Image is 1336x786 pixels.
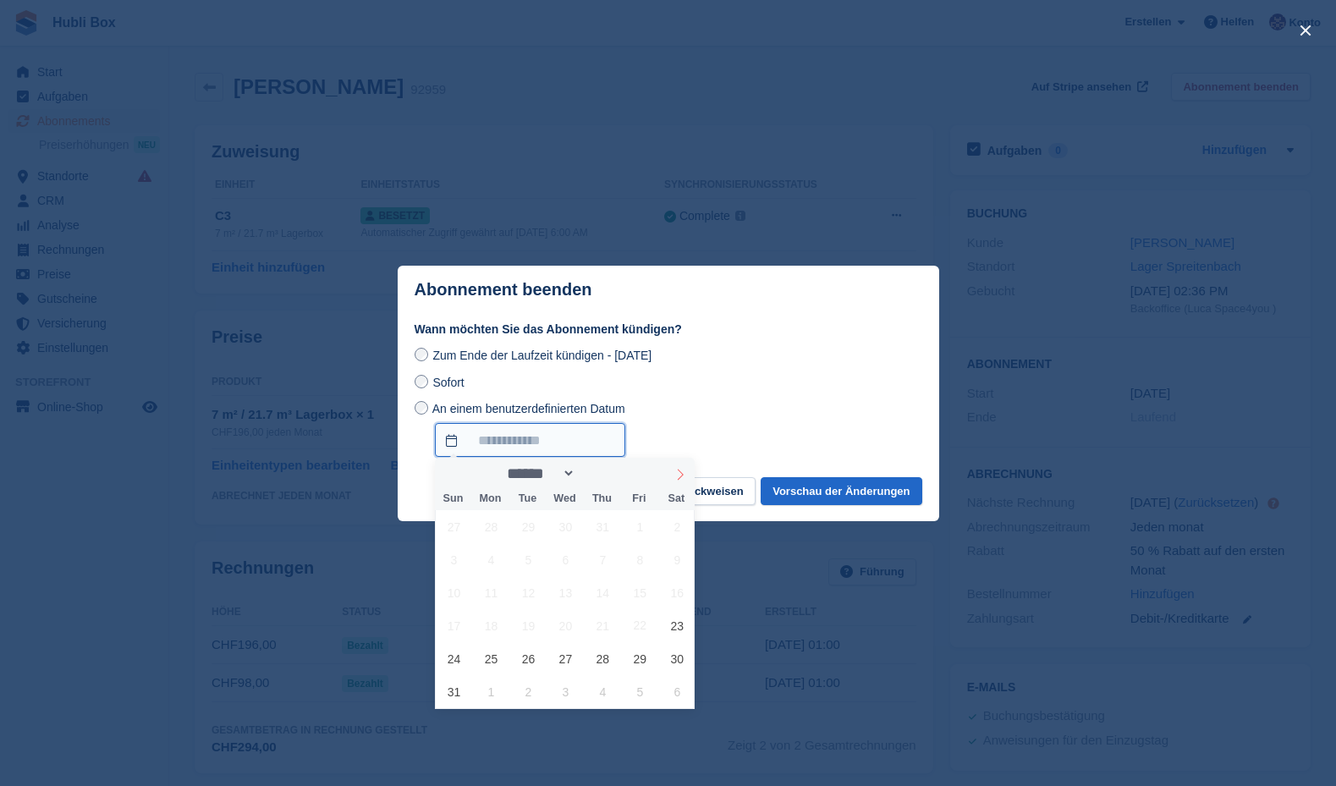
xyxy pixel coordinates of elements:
[549,510,582,543] span: July 30, 2025
[624,609,657,642] span: August 22, 2025
[624,543,657,576] span: August 8, 2025
[661,576,694,609] span: August 16, 2025
[661,642,694,675] span: August 30, 2025
[415,321,922,338] label: Wann möchten Sie das Abonnement kündigen?
[586,609,619,642] span: August 21, 2025
[549,642,582,675] span: August 27, 2025
[549,576,582,609] span: August 13, 2025
[432,376,464,389] span: Sofort
[658,477,756,505] button: Zurückweisen
[661,609,694,642] span: August 23, 2025
[624,510,657,543] span: August 1, 2025
[583,493,620,504] span: Thu
[586,675,619,708] span: September 4, 2025
[657,493,695,504] span: Sat
[586,642,619,675] span: August 28, 2025
[586,510,619,543] span: July 31, 2025
[435,423,625,457] input: An einem benutzerdefinierten Datum
[509,493,546,504] span: Tue
[661,543,694,576] span: August 9, 2025
[512,576,545,609] span: August 12, 2025
[415,280,592,300] p: Abonnement beenden
[512,543,545,576] span: August 5, 2025
[620,493,657,504] span: Fri
[661,510,694,543] span: August 2, 2025
[475,576,508,609] span: August 11, 2025
[549,675,582,708] span: September 3, 2025
[512,609,545,642] span: August 19, 2025
[432,402,625,415] span: An einem benutzerdefinierten Datum
[471,493,509,504] span: Mon
[512,642,545,675] span: August 26, 2025
[512,510,545,543] span: July 29, 2025
[575,464,629,482] input: Year
[437,510,470,543] span: July 27, 2025
[432,349,652,362] span: Zum Ende der Laufzeit kündigen - [DATE]
[475,642,508,675] span: August 25, 2025
[624,576,657,609] span: August 15, 2025
[761,477,921,505] button: Vorschau der Änderungen
[1292,17,1319,44] button: close
[546,493,583,504] span: Wed
[512,675,545,708] span: September 2, 2025
[475,675,508,708] span: September 1, 2025
[435,493,472,504] span: Sun
[475,543,508,576] span: August 4, 2025
[415,401,428,415] input: An einem benutzerdefinierten Datum
[624,642,657,675] span: August 29, 2025
[415,375,428,388] input: Sofort
[475,609,508,642] span: August 18, 2025
[437,576,470,609] span: August 10, 2025
[437,675,470,708] span: August 31, 2025
[661,675,694,708] span: September 6, 2025
[501,464,575,482] select: Month
[437,543,470,576] span: August 3, 2025
[415,348,428,361] input: Zum Ende der Laufzeit kündigen - [DATE]
[475,510,508,543] span: July 28, 2025
[586,543,619,576] span: August 7, 2025
[437,642,470,675] span: August 24, 2025
[549,609,582,642] span: August 20, 2025
[624,675,657,708] span: September 5, 2025
[586,576,619,609] span: August 14, 2025
[549,543,582,576] span: August 6, 2025
[437,609,470,642] span: August 17, 2025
